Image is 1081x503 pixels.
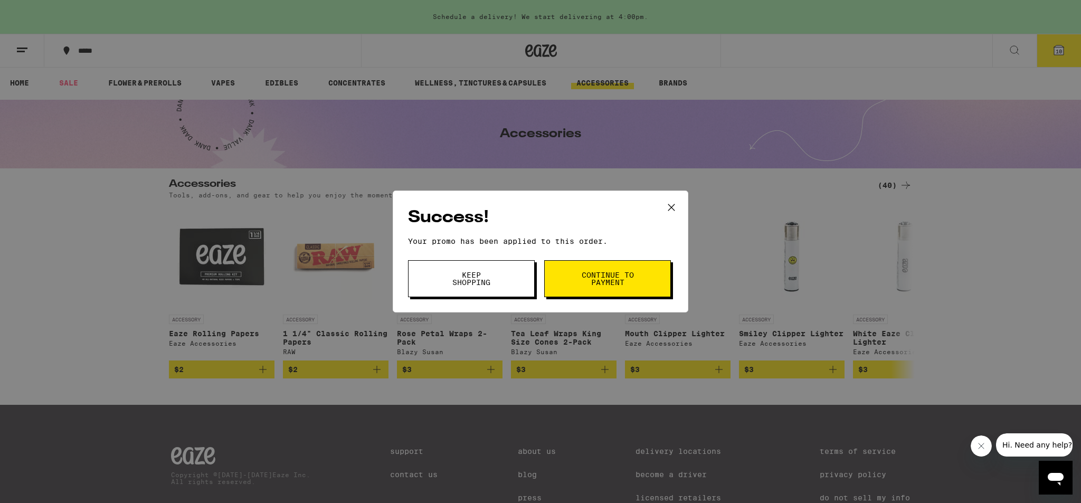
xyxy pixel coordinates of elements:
[971,435,992,457] iframe: Close message
[408,237,673,245] p: Your promo has been applied to this order.
[408,260,535,297] button: Keep Shopping
[544,260,671,297] button: Continue to payment
[581,271,634,286] span: Continue to payment
[1039,461,1073,495] iframe: Button to launch messaging window
[996,433,1073,457] iframe: Message from company
[408,206,673,230] h2: Success!
[444,271,498,286] span: Keep Shopping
